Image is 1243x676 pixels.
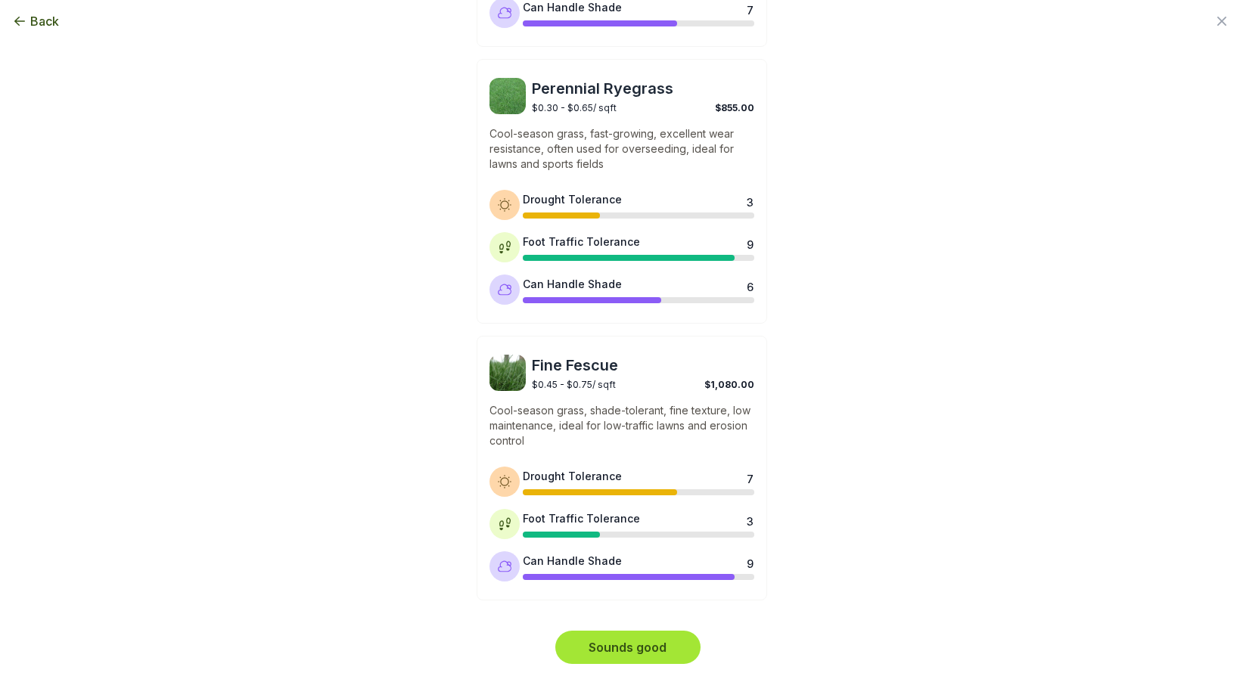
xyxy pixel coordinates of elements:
[715,102,754,113] span: $855.00
[555,631,701,664] button: Sounds good
[12,12,59,30] button: Back
[523,234,640,250] div: Foot Traffic Tolerance
[532,78,754,99] span: Perennial Ryegrass
[497,197,512,212] img: Drought tolerance icon
[532,379,616,390] span: $0.45 - $0.75 / sqft
[523,510,640,526] div: Foot Traffic Tolerance
[532,102,617,113] span: $0.30 - $0.65 / sqft
[30,12,59,30] span: Back
[497,240,512,255] img: Foot traffic tolerance icon
[747,279,753,291] div: 6
[497,282,512,297] img: Shade tolerance icon
[532,355,754,376] span: Fine Fescue
[489,78,526,114] img: Perennial Ryegrass sod image
[747,556,753,568] div: 9
[489,403,754,448] p: Cool-season grass, shade-tolerant, fine texture, low maintenance, ideal for low-traffic lawns and...
[523,468,622,484] div: Drought Tolerance
[489,355,526,391] img: Fine Fescue sod image
[497,559,512,574] img: Shade tolerance icon
[489,126,754,172] p: Cool-season grass, fast-growing, excellent wear resistance, often used for overseeding, ideal for...
[523,553,622,569] div: Can Handle Shade
[523,191,622,207] div: Drought Tolerance
[747,237,753,249] div: 9
[497,516,512,532] img: Foot traffic tolerance icon
[704,379,754,390] span: $1,080.00
[747,194,753,206] div: 3
[523,276,622,292] div: Can Handle Shade
[747,513,753,526] div: 3
[497,474,512,489] img: Drought tolerance icon
[747,471,753,483] div: 7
